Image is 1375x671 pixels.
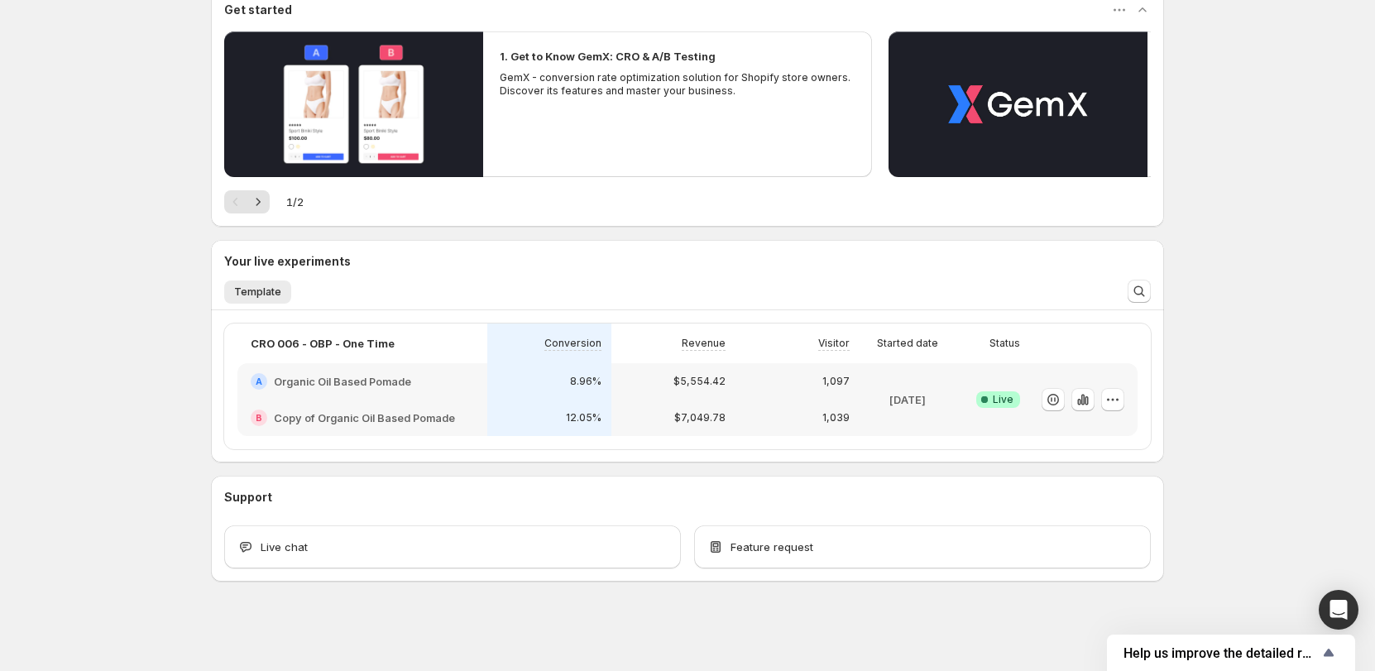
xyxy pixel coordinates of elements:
p: $5,554.42 [673,375,726,388]
span: Template [234,285,281,299]
p: Status [989,337,1020,350]
h3: Get started [224,2,292,18]
h3: Support [224,489,272,506]
button: Play video [889,31,1147,177]
span: Live [993,393,1013,406]
p: Revenue [682,337,726,350]
p: 8.96% [570,375,601,388]
p: Started date [877,337,938,350]
nav: Pagination [224,190,270,213]
h2: Copy of Organic Oil Based Pomade [274,410,455,426]
button: Next [247,190,270,213]
p: $7,049.78 [674,411,726,424]
div: Open Intercom Messenger [1319,590,1358,630]
h2: B [256,413,262,423]
p: CRO 006 - OBP - One Time [251,335,395,352]
p: Conversion [544,337,601,350]
button: Play video [224,31,483,177]
p: [DATE] [889,391,926,408]
p: Visitor [818,337,850,350]
p: GemX - conversion rate optimization solution for Shopify store owners. Discover its features and ... [500,71,855,98]
button: Search and filter results [1128,280,1151,303]
h2: A [256,376,262,386]
span: 1 / 2 [286,194,304,210]
p: 1,097 [822,375,850,388]
button: Show survey - Help us improve the detailed report for A/B campaigns [1123,643,1339,663]
h2: Organic Oil Based Pomade [274,373,411,390]
span: Help us improve the detailed report for A/B campaigns [1123,645,1319,661]
h2: 1. Get to Know GemX: CRO & A/B Testing [500,48,716,65]
h3: Your live experiments [224,253,351,270]
p: 1,039 [822,411,850,424]
p: 12.05% [566,411,601,424]
span: Feature request [731,539,813,555]
span: Live chat [261,539,308,555]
